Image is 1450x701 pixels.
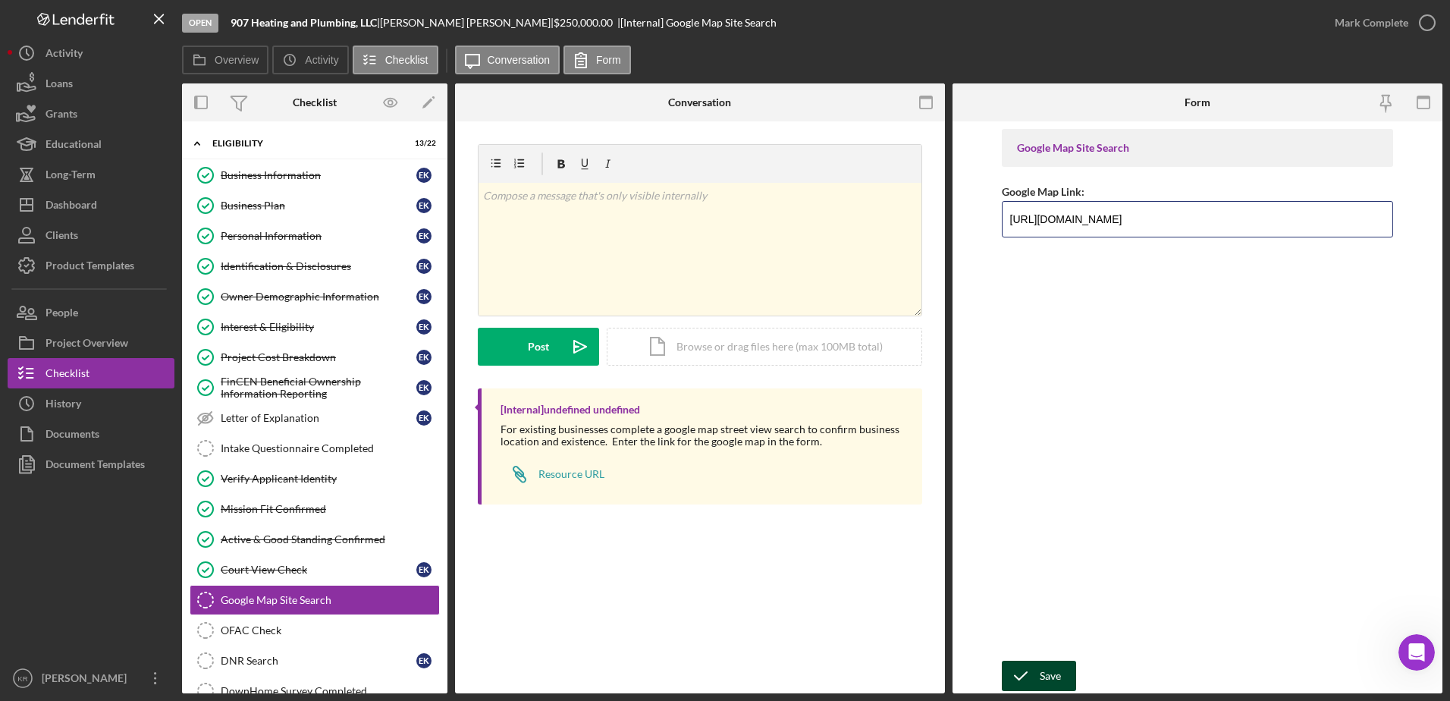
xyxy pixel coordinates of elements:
div: E K [416,653,432,668]
div: Project Overview [46,328,128,362]
button: People [8,297,174,328]
a: Resource URL [501,459,604,489]
div: Dashboard [46,190,97,224]
span: 52 articles [15,212,71,228]
div: Google Map Site Search [221,594,439,606]
button: Checklist [353,46,438,74]
div: [PERSON_NAME] [PERSON_NAME] | [380,17,554,29]
text: KR [17,674,27,683]
button: Activity [272,46,348,74]
div: E K [416,259,432,274]
div: Save [1040,661,1061,691]
button: Post [478,328,599,366]
div: Educational [46,129,102,163]
span: 7 articles [15,440,64,456]
a: History [8,388,174,419]
button: Conversation [455,46,560,74]
div: [PERSON_NAME] [38,663,137,697]
div: Product Templates [46,250,134,284]
div: DNR Search [221,655,416,667]
a: FinCEN Beneficial Ownership Information ReportingEK [190,373,440,403]
div: FinCEN Beneficial Ownership Information Reporting [221,376,416,400]
a: Dashboard [8,190,174,220]
a: Business InformationEK [190,160,440,190]
div: OFAC Check [221,624,439,637]
button: Long-Term [8,159,174,190]
label: Conversation [488,54,551,66]
div: | [231,17,380,29]
div: Project Cost Breakdown [221,351,416,363]
a: Court View CheckEK [190,555,440,585]
button: Overview [182,46,268,74]
div: Business Information [221,169,416,181]
span: 11 articles [15,330,71,346]
div: Conversation [668,96,731,108]
a: OFAC Check [190,615,440,646]
button: Educational [8,129,174,159]
div: Mission Fit Confirmed [221,503,439,515]
div: E K [416,289,432,304]
div: Eligibility [212,139,398,148]
div: Close [266,6,293,33]
div: | [Internal] Google Map Site Search [617,17,777,29]
div: Activity [46,38,83,72]
div: Court View Check [221,564,416,576]
div: Checklist [46,358,89,392]
div: DownHome Survey Completed [221,685,439,697]
span: Home [35,511,66,522]
a: Product Templates [8,250,174,281]
label: Checklist [385,54,428,66]
div: Resource URL [538,468,604,480]
div: Document Templates [46,449,145,483]
button: Grants [8,99,174,129]
div: Intake Questionnaire Completed [221,442,439,454]
p: How to set-up and use the Participants feature to manage co-borrowers, guarantors, and co-owners ... [15,389,270,437]
div: Form [1185,96,1210,108]
div: E K [416,198,432,213]
div: For existing businesses complete a google map street view search to confirm business location and... [501,423,907,448]
div: Owner Demographic Information [221,291,416,303]
div: Loans [46,68,73,102]
b: 907 Heating and Plumbing, LLC [231,16,377,29]
label: Google Map Link: [1002,185,1084,198]
p: Getting Started with Lenderfit [15,134,270,149]
h2: 5 collections [15,90,288,108]
div: Interest & Eligibility [221,321,416,333]
label: Activity [305,54,338,66]
button: Clients [8,220,174,250]
div: Clients [46,220,78,254]
div: Active & Good Standing Confirmed [221,533,439,545]
div: Post [528,328,549,366]
button: Documents [8,419,174,449]
a: Intake Questionnaire Completed [190,433,440,464]
button: Messages [101,473,202,534]
span: 4 articles [15,271,64,287]
label: Form [596,54,621,66]
div: E K [416,350,432,365]
button: Loans [8,68,174,99]
div: Verify Applicant Identity [221,473,439,485]
div: E K [416,562,432,577]
span: Messages [126,511,178,522]
div: [Internal] undefined undefined [501,404,640,416]
a: Verify Applicant Identity [190,464,440,494]
label: Overview [215,54,259,66]
a: Project Cost BreakdownEK [190,342,440,373]
div: Letter of Explanation [221,412,416,424]
div: Search for helpSearch for help [10,39,293,69]
a: Google Map Site Search [190,585,440,615]
div: Checklist [293,96,337,108]
button: Document Templates [8,449,174,479]
div: E K [416,380,432,395]
div: Personal Information [221,230,416,242]
div: E K [416,410,432,426]
iframe: Intercom live chat [1398,634,1435,671]
button: Checklist [8,358,174,388]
